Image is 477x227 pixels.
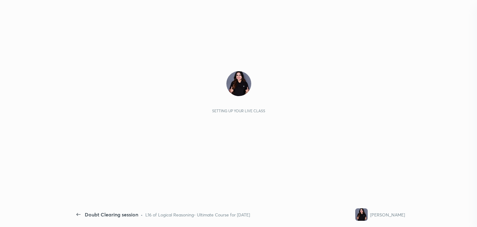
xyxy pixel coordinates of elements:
[370,211,405,218] div: [PERSON_NAME]
[145,211,250,218] div: L16 of Logical Reasoning- Ultimate Course for [DATE]
[226,71,251,96] img: c36fed8be6f1468bba8a81ad77bbaf31.jpg
[141,211,143,218] div: •
[355,208,368,221] img: c36fed8be6f1468bba8a81ad77bbaf31.jpg
[212,109,265,113] div: Setting up your live class
[85,211,138,218] div: Doubt Clearing session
